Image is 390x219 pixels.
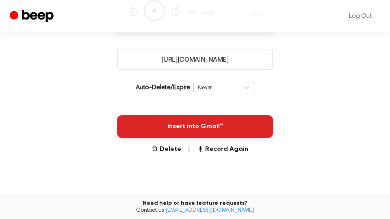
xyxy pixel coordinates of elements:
[152,144,181,154] button: Delete
[165,208,254,213] a: [EMAIL_ADDRESS][DOMAIN_NAME]
[10,9,56,24] a: Beep
[198,84,235,91] div: Never
[341,6,380,26] a: Log Out
[197,144,248,154] button: Record Again
[117,115,273,138] button: Insert into Gmail™
[5,207,385,215] span: Contact us
[188,144,191,154] span: |
[136,83,190,92] p: Auto-Delete/Expire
